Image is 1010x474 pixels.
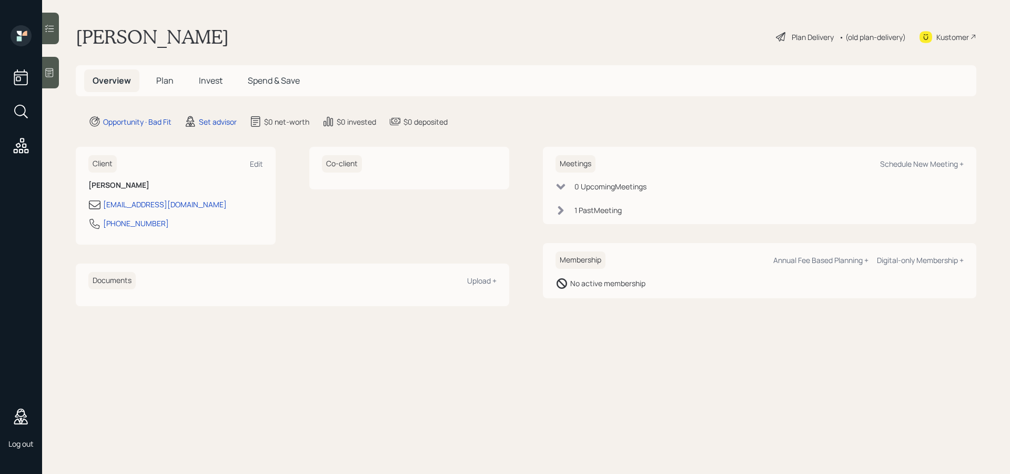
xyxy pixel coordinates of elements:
div: Log out [8,439,34,449]
div: Set advisor [199,116,237,127]
div: [PHONE_NUMBER] [103,218,169,229]
span: Spend & Save [248,75,300,86]
div: Opportunity · Bad Fit [103,116,171,127]
h6: Meetings [555,155,595,173]
div: Schedule New Meeting + [880,159,964,169]
div: Kustomer [936,32,969,43]
div: $0 net-worth [264,116,309,127]
span: Invest [199,75,223,86]
h6: Membership [555,251,605,269]
h6: Co-client [322,155,362,173]
div: No active membership [570,278,645,289]
div: Plan Delivery [792,32,834,43]
div: $0 invested [337,116,376,127]
span: Overview [93,75,131,86]
div: 0 Upcoming Meeting s [574,181,647,192]
div: Upload + [467,276,497,286]
div: 1 Past Meeting [574,205,622,216]
h6: Documents [88,272,136,289]
span: Plan [156,75,174,86]
div: • (old plan-delivery) [839,32,906,43]
div: Annual Fee Based Planning + [773,255,868,265]
h6: [PERSON_NAME] [88,181,263,190]
div: [EMAIL_ADDRESS][DOMAIN_NAME] [103,199,227,210]
div: $0 deposited [403,116,448,127]
div: Edit [250,159,263,169]
h6: Client [88,155,117,173]
h1: [PERSON_NAME] [76,25,229,48]
div: Digital-only Membership + [877,255,964,265]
